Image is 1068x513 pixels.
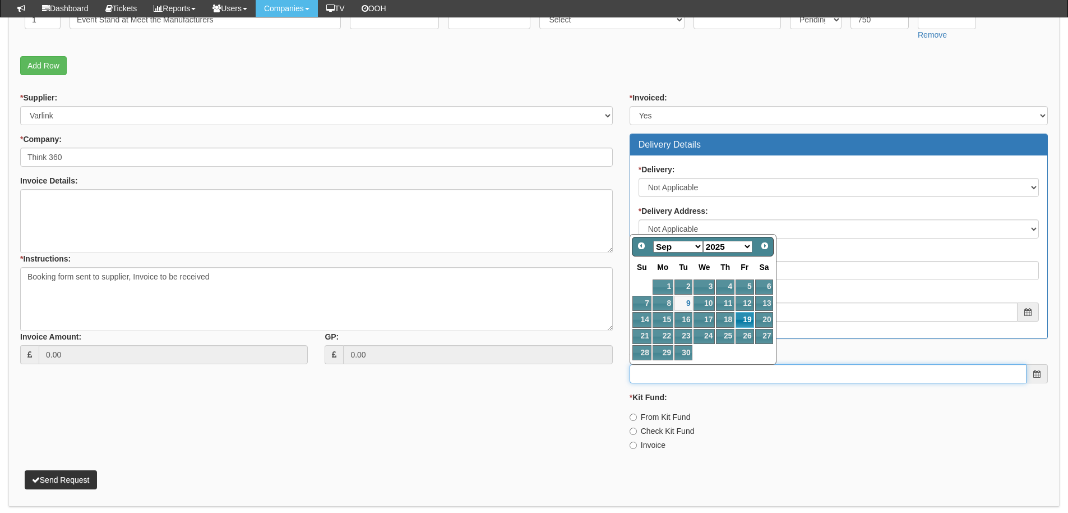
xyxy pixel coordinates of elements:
h3: Delivery Details [639,140,1039,150]
span: Friday [741,263,748,272]
a: 29 [653,345,673,360]
a: Prev [634,239,649,254]
label: Check Kit Fund [630,425,695,437]
label: Delivery: [639,164,675,175]
span: Next [760,241,769,250]
span: Saturday [760,263,769,272]
label: From Kit Fund [630,411,691,423]
a: 18 [716,312,734,327]
label: Invoiced: [630,92,667,103]
input: From Kit Fund [630,414,637,421]
a: 25 [716,329,734,344]
a: 6 [755,280,774,295]
span: Tuesday [679,263,688,272]
a: 27 [755,329,774,344]
a: 28 [632,345,651,360]
a: 8 [653,296,673,311]
input: Invoice [630,442,637,449]
span: Wednesday [699,263,710,272]
label: GP: [325,331,339,342]
a: 22 [653,329,673,344]
span: Monday [657,263,668,272]
span: Thursday [720,263,730,272]
a: 24 [693,329,715,344]
label: Supplier: [20,92,57,103]
label: Company: [20,134,62,145]
a: 4 [716,280,734,295]
a: 14 [632,312,651,327]
a: 20 [755,312,774,327]
a: 19 [736,312,753,327]
a: 9 [674,296,692,311]
a: Next [757,239,773,254]
a: 7 [632,296,651,311]
span: Sunday [637,263,647,272]
a: 2 [674,280,692,295]
input: Check Kit Fund [630,428,637,435]
a: Remove [918,30,947,39]
label: Instructions: [20,253,71,264]
label: Invoice Details: [20,175,78,186]
a: 12 [736,296,753,311]
a: 30 [674,345,692,360]
a: 11 [716,296,734,311]
a: 16 [674,312,692,327]
a: 21 [632,329,651,344]
span: Prev [637,241,646,250]
a: 5 [736,280,753,295]
a: 15 [653,312,673,327]
a: 17 [693,312,715,327]
button: Send Request [25,470,97,489]
a: 26 [736,329,753,344]
a: 3 [693,280,715,295]
label: Invoice [630,439,665,451]
a: 1 [653,280,673,295]
a: 23 [674,329,692,344]
a: 10 [693,296,715,311]
label: Kit Fund: [630,392,667,403]
a: 13 [755,296,774,311]
a: Add Row [20,56,67,75]
label: Delivery Address: [639,205,708,217]
label: Invoice Amount: [20,331,81,342]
